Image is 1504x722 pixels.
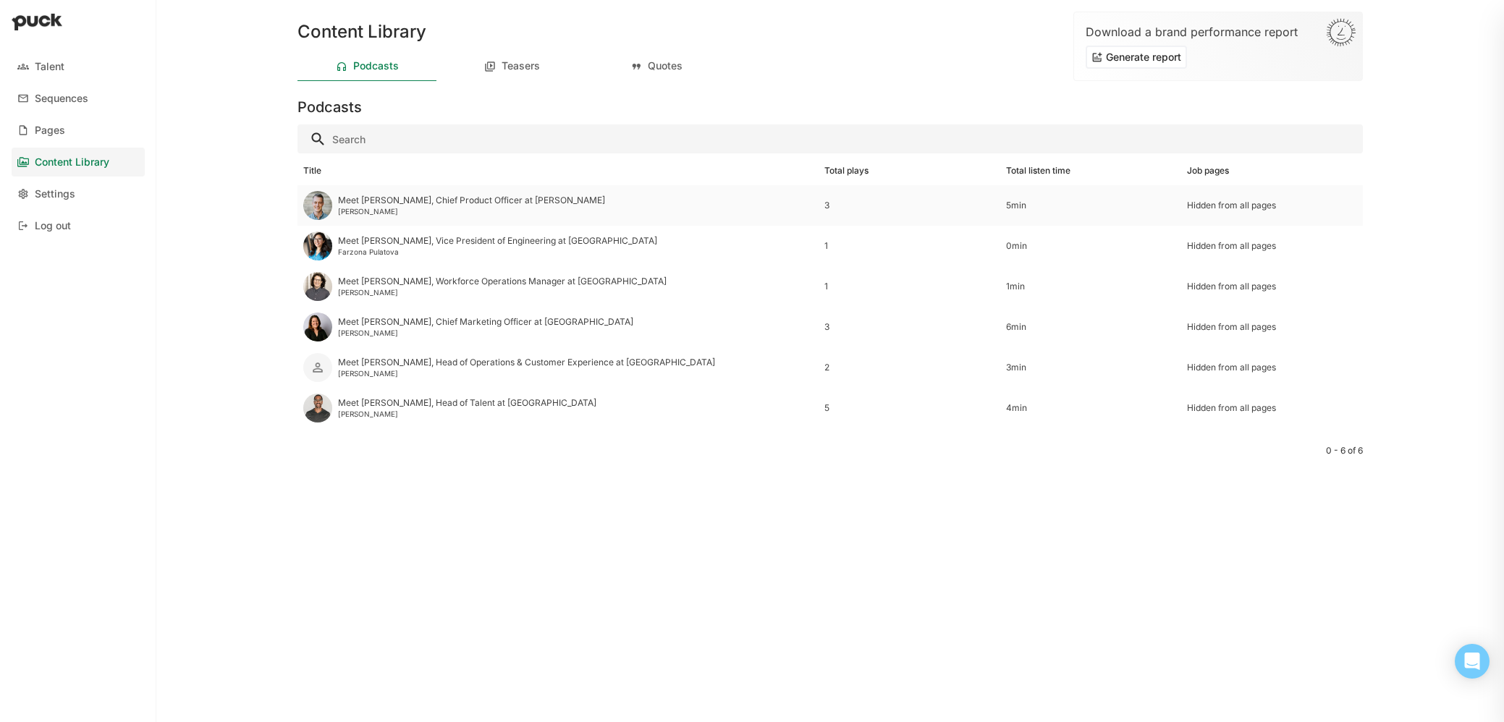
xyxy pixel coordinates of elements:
div: Settings [35,188,75,200]
div: [PERSON_NAME] [338,369,715,378]
div: Hidden from all pages [1187,322,1357,332]
div: Hidden from all pages [1187,200,1357,211]
div: Log out [35,220,71,232]
div: Title [303,166,321,176]
div: 3 [824,322,994,332]
div: [PERSON_NAME] [338,207,605,216]
div: 3 [824,200,994,211]
div: Meet [PERSON_NAME], Chief Marketing Officer at [GEOGRAPHIC_DATA] [338,317,633,327]
div: 0min [1006,241,1176,251]
div: 1min [1006,281,1176,292]
div: [PERSON_NAME] [338,288,667,297]
a: Content Library [12,148,145,177]
a: Pages [12,116,145,145]
div: Meet [PERSON_NAME], Chief Product Officer at [PERSON_NAME] [338,195,605,205]
div: Job pages [1187,166,1229,176]
div: [PERSON_NAME] [338,409,596,418]
div: Talent [35,61,64,73]
div: 4min [1006,403,1176,413]
div: 1 [824,281,994,292]
div: 0 - 6 of 6 [297,446,1363,456]
a: Talent [12,52,145,81]
div: [PERSON_NAME] [338,328,633,337]
div: 5 [824,403,994,413]
div: Meet [PERSON_NAME], Head of Talent at [GEOGRAPHIC_DATA] [338,398,596,408]
div: Meet [PERSON_NAME], Workforce Operations Manager at [GEOGRAPHIC_DATA] [338,276,667,286]
div: Hidden from all pages [1187,362,1357,373]
div: Hidden from all pages [1187,241,1357,251]
img: Sun-D3Rjj4Si.svg [1326,18,1356,47]
input: Search [297,124,1363,153]
div: 2 [824,362,994,373]
div: Meet [PERSON_NAME], Head of Operations & Customer Experience at [GEOGRAPHIC_DATA] [338,357,715,368]
div: Hidden from all pages [1187,403,1357,413]
a: Sequences [12,84,145,113]
div: Hidden from all pages [1187,281,1357,292]
h3: Podcasts [297,98,362,116]
div: 5min [1006,200,1176,211]
div: Teasers [502,60,540,72]
div: Total plays [824,166,869,176]
div: Meet [PERSON_NAME], Vice President of Engineering at [GEOGRAPHIC_DATA] [338,236,657,246]
div: Quotes [648,60,683,72]
div: Content Library [35,156,109,169]
div: Open Intercom Messenger [1455,644,1490,679]
h1: Content Library [297,23,426,41]
div: Farzona Pulatova [338,247,657,256]
div: Pages [35,124,65,137]
div: Download a brand performance report [1086,24,1351,40]
div: 1 [824,241,994,251]
a: Settings [12,179,145,208]
div: 3min [1006,362,1176,373]
div: 6min [1006,322,1176,332]
div: Sequences [35,93,88,105]
div: Podcasts [353,60,399,72]
div: Total listen time [1006,166,1070,176]
button: Generate report [1086,46,1187,69]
